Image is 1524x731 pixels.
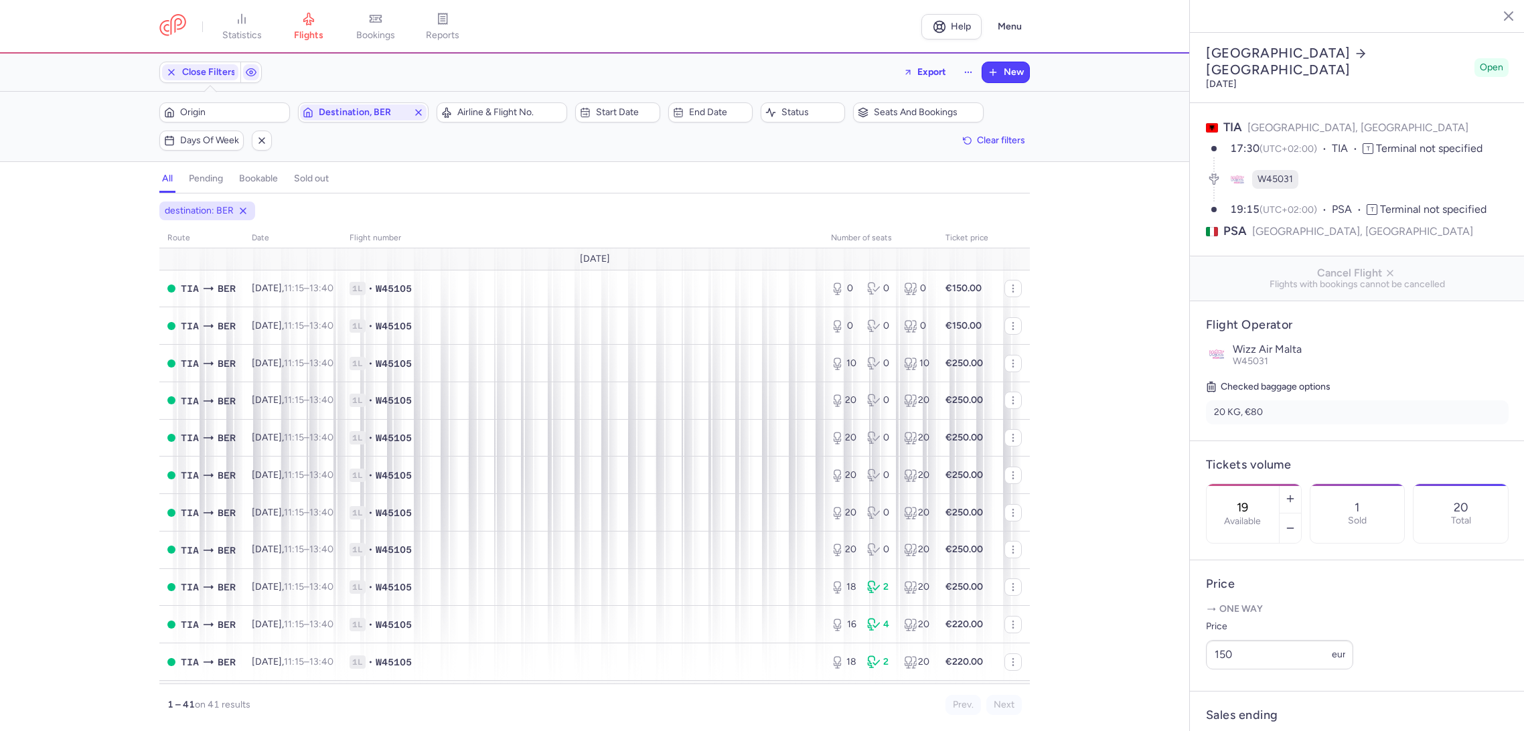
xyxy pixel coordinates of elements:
strong: €250.00 [945,544,983,555]
time: 11:15 [284,656,304,667]
span: BER [218,543,236,558]
span: • [368,282,373,295]
span: • [368,319,373,333]
span: • [368,543,373,556]
time: 11:15 [284,544,304,555]
span: Terminal not specified [1380,203,1487,216]
div: 20 [904,394,929,407]
time: 13:40 [309,432,333,443]
span: PSA [1332,202,1367,218]
div: 20 [904,655,929,669]
span: 1L [350,357,366,370]
span: [DATE], [252,581,333,592]
span: W45031 [1258,173,1293,186]
span: W45105 [376,655,412,669]
div: 0 [831,319,856,333]
span: (UTC+02:00) [1260,143,1317,155]
p: Wizz Air Malta [1233,343,1509,355]
th: date [244,228,341,248]
span: BER [218,505,236,520]
span: – [284,656,333,667]
span: Destination, BER [319,107,408,118]
button: Destination, BER [298,102,429,123]
div: 16 [831,618,856,631]
span: W45105 [376,618,412,631]
strong: €250.00 [945,469,983,481]
span: • [368,580,373,594]
div: 20 [831,543,856,556]
span: 1L [350,394,366,407]
h2: [GEOGRAPHIC_DATA] [GEOGRAPHIC_DATA] [1206,45,1469,78]
button: Status [761,102,845,123]
time: 11:15 [284,619,304,630]
span: BER [218,468,236,483]
time: 13:40 [309,320,333,331]
button: Close Filters [160,62,240,82]
span: [DATE], [252,544,333,555]
span: W45105 [376,282,412,295]
div: 20 [904,431,929,444]
div: 0 [867,431,893,444]
time: 11:15 [284,320,304,331]
span: – [284,320,333,331]
span: 1L [350,506,366,519]
span: [DATE], [252,394,333,406]
time: 11:15 [284,357,304,369]
h5: Checked baggage options [1206,379,1509,395]
h4: Price [1206,576,1509,592]
time: 11:15 [284,469,304,481]
span: – [284,544,333,555]
th: route [159,228,244,248]
time: [DATE] [1206,78,1237,90]
strong: €250.00 [945,507,983,518]
input: --- [1206,640,1353,669]
div: 18 [831,580,856,594]
span: destination: BER [165,204,234,218]
span: • [368,357,373,370]
time: 11:15 [284,507,304,518]
span: TIA [181,655,199,669]
div: 0 [867,357,893,370]
div: 2 [867,580,893,594]
a: statistics [208,12,275,42]
span: [DATE] [580,254,610,264]
span: Export [917,67,946,77]
div: 10 [831,357,856,370]
span: W45105 [376,431,412,444]
span: [GEOGRAPHIC_DATA], [GEOGRAPHIC_DATA] [1247,121,1468,134]
time: 11:15 [284,432,304,443]
span: eur [1332,649,1346,660]
time: 13:40 [309,581,333,592]
button: Origin [159,102,290,123]
span: TIA [1332,141,1363,157]
time: 13:40 [309,544,333,555]
time: 13:40 [309,469,333,481]
strong: €220.00 [945,656,983,667]
span: • [368,506,373,519]
time: 11:15 [284,394,304,406]
strong: 1 – 41 [167,699,195,710]
div: 20 [831,394,856,407]
span: BER [218,394,236,408]
span: TIA [181,580,199,594]
time: 13:40 [309,357,333,369]
span: W45105 [376,580,412,594]
span: – [284,357,333,369]
span: Status [781,107,840,118]
time: 19:15 [1230,203,1260,216]
time: 13:40 [309,282,333,294]
div: 2 [867,655,893,669]
span: bookings [356,29,395,42]
span: W45105 [376,469,412,482]
div: 20 [831,506,856,519]
figure: W4 airline logo [1228,170,1247,189]
span: TIA [181,281,199,296]
time: 17:30 [1230,142,1260,155]
th: number of seats [823,228,937,248]
p: Sold [1348,515,1367,526]
strong: €250.00 [945,581,983,592]
span: TIA [181,505,199,520]
span: [DATE], [252,656,333,667]
span: – [284,432,333,443]
strong: €250.00 [945,357,983,369]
